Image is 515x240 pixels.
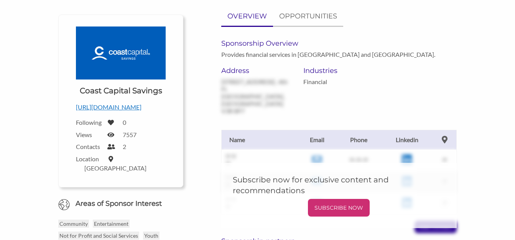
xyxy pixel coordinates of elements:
[221,51,435,58] p: Provides financial services in [GEOGRAPHIC_DATA] and [GEOGRAPHIC_DATA].
[80,85,162,96] h1: Coast Capital Savings
[58,232,139,240] p: Not for Profit and Social Services
[76,131,103,138] label: Views
[123,131,137,138] label: 7557
[76,119,103,126] label: Following
[93,220,130,228] p: Entertainment
[221,66,292,75] h6: Address
[303,66,374,75] h6: Industries
[298,130,336,149] th: Email
[76,155,103,162] label: Location
[303,78,374,85] p: Financial
[336,130,381,149] th: Phone
[123,143,126,150] label: 2
[227,11,267,22] p: OVERVIEW
[76,102,166,112] p: [URL][DOMAIN_NAME]
[311,202,367,214] p: SUBSCRIBE NOW
[53,199,189,209] h6: Areas of Sponsor Interest
[381,130,433,149] th: Linkedin
[221,39,457,48] h6: Sponsorship Overview
[84,164,146,172] label: [GEOGRAPHIC_DATA]
[233,174,445,196] h5: Subscribe now for exclusive content and recommendations
[233,199,445,217] a: SUBSCRIBE NOW
[221,130,298,149] th: Name
[76,143,103,150] label: Contacts
[76,26,166,80] img: Logo
[143,232,160,240] p: Youth
[123,119,126,126] label: 0
[58,199,69,210] img: Globe Icon
[58,220,89,228] p: Community
[279,11,337,22] p: OPPORTUNITIES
